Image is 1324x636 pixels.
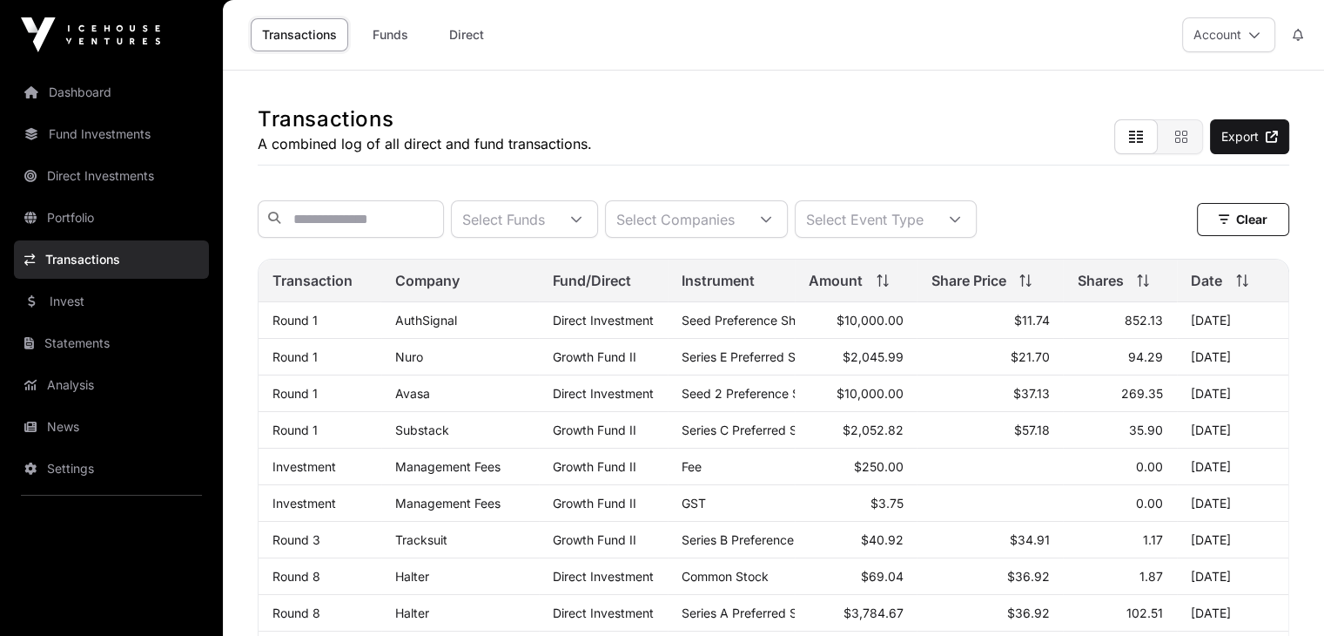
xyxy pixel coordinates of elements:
span: $36.92 [1006,606,1049,620]
td: $3,784.67 [795,595,917,632]
td: [DATE] [1177,302,1288,339]
a: Round 1 [272,423,318,437]
a: Settings [14,450,209,488]
span: Share Price [931,270,1005,291]
span: $37.13 [1012,386,1049,401]
a: Investment [272,496,336,511]
span: Series C Preferred Stock [682,423,823,437]
span: Direct Investment [553,386,654,401]
a: Round 8 [272,569,320,584]
button: Account [1182,17,1275,52]
a: Halter [395,569,429,584]
div: Select Event Type [796,201,934,237]
a: Statements [14,324,209,362]
span: 852.13 [1125,313,1163,328]
span: $21.70 [1010,349,1049,364]
td: $2,052.82 [795,412,917,449]
span: Series E Preferred Stock [682,349,821,364]
a: Export [1210,119,1289,154]
span: 0.00 [1136,459,1163,474]
a: Round 1 [272,313,318,328]
a: Round 1 [272,349,318,364]
a: Direct [432,18,501,51]
a: Invest [14,282,209,321]
div: Select Funds [452,201,555,237]
span: Seed 2 Preference Shares [682,386,831,401]
iframe: Chat Widget [1237,552,1324,636]
a: News [14,408,209,446]
td: [DATE] [1177,522,1288,558]
td: $40.92 [795,522,917,558]
a: Fund Investments [14,115,209,153]
div: Select Companies [606,201,745,237]
a: Transactions [251,18,348,51]
a: Transactions [14,240,209,279]
span: Instrument [682,270,755,291]
td: $10,000.00 [795,302,917,339]
td: $69.04 [795,558,917,595]
button: Clear [1197,203,1289,236]
a: Growth Fund II [553,532,636,547]
span: 1.17 [1143,532,1163,547]
a: Growth Fund II [553,349,636,364]
span: Fee [682,459,702,474]
span: Company [395,270,460,291]
span: $34.91 [1009,532,1049,547]
a: Direct Investments [14,157,209,195]
a: Avasa [395,386,430,401]
a: Growth Fund II [553,496,636,511]
span: GST [682,496,706,511]
p: Management Fees [395,496,526,511]
a: Growth Fund II [553,423,636,437]
span: Direct Investment [553,606,654,620]
span: Series A Preferred Stock [682,606,823,620]
p: Management Fees [395,459,526,474]
td: [DATE] [1177,558,1288,595]
span: Direct Investment [553,313,654,328]
a: Round 8 [272,606,320,620]
a: Growth Fund II [553,459,636,474]
td: [DATE] [1177,412,1288,449]
a: Substack [395,423,449,437]
p: A combined log of all direct and fund transactions. [258,133,592,154]
td: [DATE] [1177,339,1288,376]
span: 102.51 [1126,606,1163,620]
td: $250.00 [795,449,917,485]
span: Date [1191,270,1222,291]
td: [DATE] [1177,376,1288,412]
span: 0.00 [1136,496,1163,511]
span: $57.18 [1013,423,1049,437]
a: Portfolio [14,199,209,237]
img: Icehouse Ventures Logo [21,17,160,52]
span: 94.29 [1128,349,1163,364]
h1: Transactions [258,105,592,133]
span: Seed Preference Shares [682,313,820,328]
span: Transaction [272,270,353,291]
td: [DATE] [1177,449,1288,485]
span: 269.35 [1121,386,1163,401]
span: Amount [809,270,863,291]
span: 1.87 [1139,569,1163,584]
a: Round 1 [272,386,318,401]
a: AuthSignal [395,313,457,328]
a: Nuro [395,349,423,364]
span: Series B Preference Shares [682,532,837,547]
span: Common Stock [682,569,769,584]
a: Round 3 [272,532,320,547]
a: Investment [272,459,336,474]
span: $36.92 [1006,569,1049,584]
td: [DATE] [1177,595,1288,632]
a: Halter [395,606,429,620]
span: Fund/Direct [553,270,631,291]
span: Shares [1077,270,1123,291]
a: Funds [355,18,425,51]
td: $3.75 [795,485,917,522]
td: [DATE] [1177,485,1288,522]
a: Tracksuit [395,532,447,547]
span: $11.74 [1013,313,1049,328]
td: $10,000.00 [795,376,917,412]
td: $2,045.99 [795,339,917,376]
a: Dashboard [14,73,209,112]
a: Analysis [14,366,209,404]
